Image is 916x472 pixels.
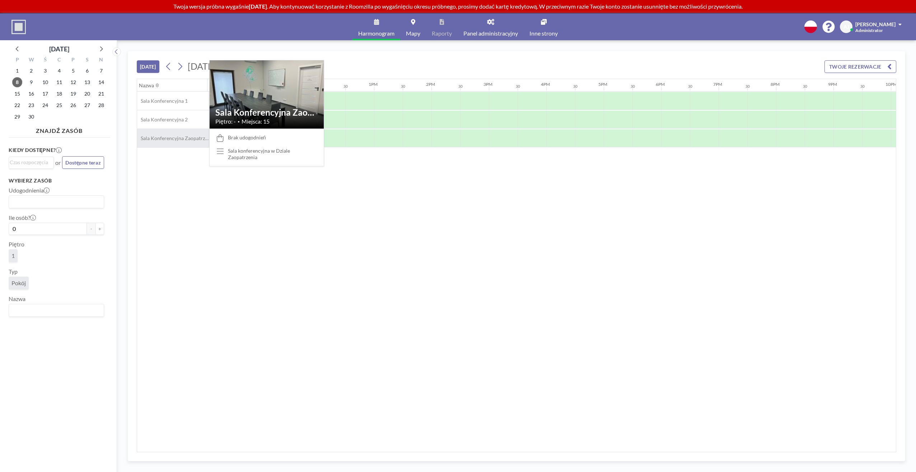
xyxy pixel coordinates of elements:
[62,156,104,169] button: Dostępne teraz
[12,89,22,99] span: poniedziałek, 15 września 2025
[463,31,518,36] span: Panel administracyjny
[432,31,452,36] span: Raporty
[26,66,36,76] span: wtorek, 2 września 2025
[38,56,52,65] div: Ś
[26,112,36,122] span: wtorek, 30 września 2025
[215,118,236,125] span: Piętro: -
[828,82,837,87] div: 9PM
[137,60,159,73] button: [DATE]
[11,279,26,287] span: Pokój
[66,56,80,65] div: P
[516,84,520,89] div: 30
[9,157,53,168] div: Search for option
[12,66,22,76] span: poniedziałek, 1 września 2025
[9,124,110,134] h4: ZNAJDŹ ZASÓB
[228,134,266,141] span: Brak udogodnień
[9,196,104,208] div: Search for option
[10,158,50,166] input: Search for option
[358,31,394,36] span: Harmonogram
[688,84,692,89] div: 30
[54,89,64,99] span: czwartek, 18 września 2025
[458,84,463,89] div: 30
[9,214,36,221] label: Ile osób?
[9,177,104,184] h3: Wybierz zasób
[11,20,26,34] img: organization-logo
[598,82,607,87] div: 5PM
[746,84,750,89] div: 30
[49,44,69,54] div: [DATE]
[10,56,24,65] div: P
[242,118,270,125] span: Miejsca: 15
[238,119,240,124] span: •
[9,241,24,248] label: Piętro
[843,24,849,30] span: AJ
[210,51,324,137] img: resource-image
[137,98,188,104] span: Sala Konferencyjna 1
[68,77,78,87] span: piątek, 12 września 2025
[352,13,400,40] a: Harmonogram
[68,66,78,76] span: piątek, 5 września 2025
[54,66,64,76] span: czwartek, 4 września 2025
[631,84,635,89] div: 30
[24,56,38,65] div: W
[855,21,896,27] span: [PERSON_NAME]
[68,100,78,110] span: piątek, 26 września 2025
[80,56,94,65] div: S
[137,135,209,142] span: Sala Konferencyjna Zaopatrzenia
[94,56,108,65] div: N
[10,306,100,315] input: Search for option
[55,159,61,166] span: or
[9,304,104,316] div: Search for option
[9,187,50,194] label: Udogodnienia
[215,107,318,118] h2: Sala Konferencyjna Zaopatrzenia
[96,77,106,87] span: niedziela, 14 września 2025
[11,252,15,259] span: 1
[656,82,665,87] div: 6PM
[401,84,405,89] div: 30
[40,77,50,87] span: środa, 10 września 2025
[40,100,50,110] span: środa, 24 września 2025
[228,148,318,160] p: Sala konferencyjna w Dziale Zaopatrzenia
[713,82,722,87] div: 7PM
[82,77,92,87] span: sobota, 13 września 2025
[426,13,458,40] a: Raporty
[860,84,865,89] div: 30
[96,66,106,76] span: niedziela, 7 września 2025
[26,77,36,87] span: wtorek, 9 września 2025
[40,66,50,76] span: środa, 3 września 2025
[885,82,897,87] div: 10PM
[12,112,22,122] span: poniedziałek, 29 września 2025
[400,13,426,40] a: Mapy
[426,82,435,87] div: 2PM
[96,100,106,110] span: niedziela, 28 września 2025
[10,197,100,207] input: Search for option
[188,61,216,71] span: [DATE]
[541,82,550,87] div: 4PM
[40,89,50,99] span: środa, 17 września 2025
[68,89,78,99] span: piątek, 19 września 2025
[26,89,36,99] span: wtorek, 16 września 2025
[458,13,524,40] a: Panel administracyjny
[54,100,64,110] span: czwartek, 25 września 2025
[12,100,22,110] span: poniedziałek, 22 września 2025
[803,84,807,89] div: 30
[87,223,95,235] button: -
[343,84,348,89] div: 30
[12,77,22,87] span: poniedziałek, 8 września 2025
[52,56,66,65] div: C
[529,31,558,36] span: Inne strony
[771,82,780,87] div: 8PM
[573,84,578,89] div: 30
[9,268,18,275] label: Typ
[483,82,492,87] div: 3PM
[95,223,104,235] button: +
[139,82,154,89] div: Nazwa
[82,66,92,76] span: sobota, 6 września 2025
[249,3,267,10] b: [DATE]
[82,100,92,110] span: sobota, 27 września 2025
[96,89,106,99] span: niedziela, 21 września 2025
[855,28,883,33] span: Administrator
[65,159,101,166] span: Dostępne teraz
[137,116,188,123] span: Sala Konferencyjna 2
[82,89,92,99] span: sobota, 20 września 2025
